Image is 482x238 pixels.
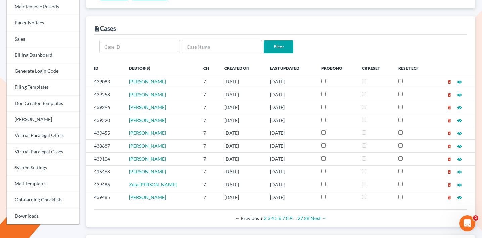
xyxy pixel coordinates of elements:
a: Page 7 [282,215,285,221]
td: 7 [198,75,219,88]
span: [PERSON_NAME] [129,117,166,123]
a: visibility [457,117,462,123]
a: Sales [7,31,79,47]
td: [DATE] [264,191,316,204]
a: [PERSON_NAME] [129,92,166,97]
a: Doc Creator Templates [7,96,79,112]
a: Pacer Notices [7,15,79,31]
i: delete_forever [447,144,452,149]
input: Filter [264,40,293,54]
td: 7 [198,114,219,127]
a: [PERSON_NAME] [129,130,166,136]
td: [DATE] [264,114,316,127]
i: visibility [457,80,462,84]
a: [PERSON_NAME] [129,156,166,162]
td: [DATE] [264,178,316,191]
td: [DATE] [219,139,264,152]
td: 7 [198,88,219,101]
td: 7 [198,153,219,165]
a: Page 4 [271,215,274,221]
td: 439486 [86,178,124,191]
a: Mail Templates [7,176,79,192]
a: Page 9 [290,215,292,221]
a: [PERSON_NAME] [129,79,166,84]
a: delete_forever [447,104,452,110]
a: Onboarding Checklists [7,192,79,208]
a: Filing Templates [7,79,79,96]
a: Page 8 [286,215,289,221]
input: Case Name [182,40,262,53]
input: Case ID [99,40,180,53]
a: visibility [457,92,462,97]
a: delete_forever [447,194,452,200]
td: 439258 [86,88,124,101]
a: delete_forever [447,169,452,174]
i: delete_forever [447,93,452,97]
i: visibility [457,157,462,162]
i: delete_forever [447,118,452,123]
a: Page 5 [275,215,278,221]
i: visibility [457,93,462,97]
td: [DATE] [264,88,316,101]
i: visibility [457,131,462,136]
td: 439104 [86,153,124,165]
td: 7 [198,178,219,191]
th: Last Updated [264,62,316,75]
a: Page 28 [304,215,309,221]
a: delete_forever [447,156,452,162]
a: visibility [457,156,462,162]
td: [DATE] [219,114,264,127]
a: System Settings [7,160,79,176]
a: [PERSON_NAME] [129,104,166,110]
i: delete_forever [447,195,452,200]
td: [DATE] [219,101,264,114]
th: CR Reset [356,62,393,75]
a: Page 2 [264,215,267,221]
td: 7 [198,191,219,204]
span: Previous page [235,215,259,221]
a: delete_forever [447,143,452,149]
th: Ch [198,62,219,75]
td: [DATE] [219,178,264,191]
i: visibility [457,183,462,187]
a: Downloads [7,208,79,224]
td: [DATE] [219,191,264,204]
i: visibility [457,105,462,110]
a: Page 27 [298,215,303,221]
a: delete_forever [447,130,452,136]
a: Zeta [PERSON_NAME] [129,182,177,187]
td: 439485 [86,191,124,204]
i: visibility [457,170,462,174]
a: Virtual Paralegal Cases [7,144,79,160]
span: 2 [473,215,478,221]
td: [DATE] [219,88,264,101]
i: delete_forever [447,183,452,187]
a: [PERSON_NAME] [129,143,166,149]
span: … [293,215,297,221]
a: Generate Login Code [7,63,79,79]
td: [DATE] [219,75,264,88]
a: [PERSON_NAME] [129,194,166,200]
a: delete_forever [447,117,452,123]
td: [DATE] [264,153,316,165]
td: [DATE] [264,101,316,114]
td: 439320 [86,114,124,127]
td: 439083 [86,75,124,88]
i: description [94,26,100,32]
a: Virtual Paralegal Offers [7,128,79,144]
td: [DATE] [264,165,316,178]
a: visibility [457,143,462,149]
a: visibility [457,79,462,84]
a: Billing Dashboard [7,47,79,63]
i: delete_forever [447,157,452,162]
td: [DATE] [219,153,264,165]
td: 439296 [86,101,124,114]
em: Page 1 [260,215,263,221]
td: [DATE] [264,127,316,139]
